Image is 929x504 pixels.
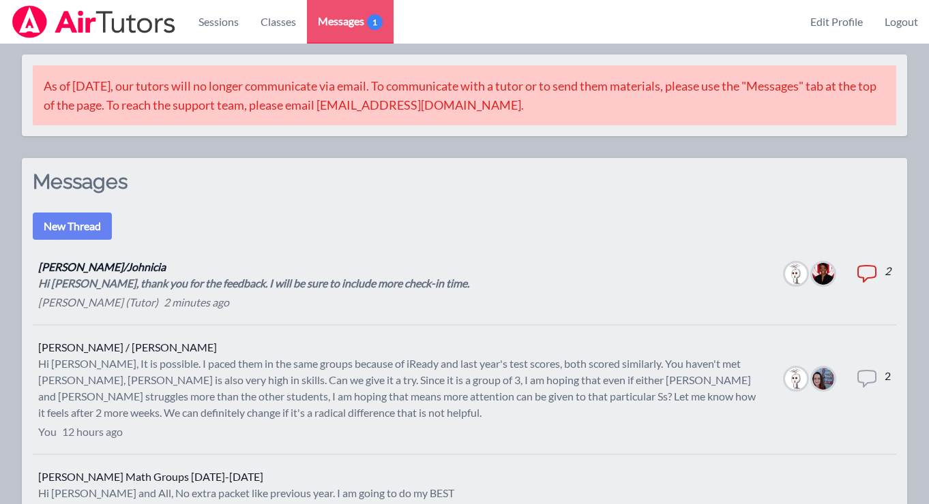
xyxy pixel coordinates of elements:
p: 12 hours ago [62,424,123,440]
span: 1 [367,14,383,30]
div: Hi [PERSON_NAME], It is possible. I paced them in the same groups because of iReady and last year... [38,356,763,421]
div: As of [DATE], our tutors will no longer communicate via email. To communicate with a tutor or to ... [33,65,896,125]
dd: 2 [885,263,891,306]
p: You [38,424,57,440]
span: Messages [318,13,383,29]
p: 2 minutes ago [164,294,229,311]
button: New Thread [33,212,112,240]
a: [PERSON_NAME] Math Groups [DATE]-[DATE] [38,470,263,483]
a: [PERSON_NAME] / [PERSON_NAME] [38,341,217,353]
img: Johnicia Haynes [812,263,834,285]
img: Airtutors Logo [11,5,177,38]
dd: 2 [885,368,891,411]
a: [PERSON_NAME]/Johnicia [38,260,166,273]
img: Joyce Law [785,368,807,390]
img: Leah Hoff [812,368,834,390]
img: Joyce Law [785,263,807,285]
p: [PERSON_NAME] (Tutor) [38,294,158,311]
div: Hi [PERSON_NAME], thank you for the feedback. I will be sure to include more check-in time. [38,275,469,292]
h2: Messages [33,169,464,212]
